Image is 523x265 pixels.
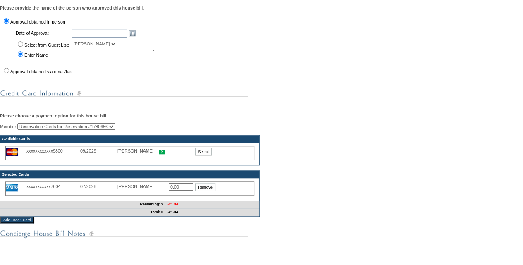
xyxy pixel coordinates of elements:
[26,184,80,189] div: xxxxxxxxxxx7004
[10,19,65,24] label: Approval obtained in person
[195,183,215,191] input: Remove
[24,53,48,57] label: Enter Name
[195,148,212,155] input: Select
[15,28,70,38] td: Date of Approval:
[24,43,69,48] label: Select from Guest List:
[0,208,165,216] td: Total: $
[10,69,72,74] label: Approval obtained via email/fax
[159,150,165,154] img: icon_primary.gif
[128,29,137,38] a: Open the calendar popup.
[117,184,159,189] div: [PERSON_NAME]
[165,208,259,216] td: 521.04
[6,148,18,156] img: icon_cc_mc.gif
[80,148,117,153] div: 09/2029
[80,184,117,189] div: 07/2028
[0,135,259,143] td: Available Cards
[165,201,259,208] td: 521.04
[6,184,18,191] img: icon_cc_amex.gif
[117,148,159,153] div: [PERSON_NAME]
[0,171,259,178] td: Selected Cards
[26,148,80,153] div: xxxxxxxxxxxx9800
[0,201,165,208] td: Remaining: $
